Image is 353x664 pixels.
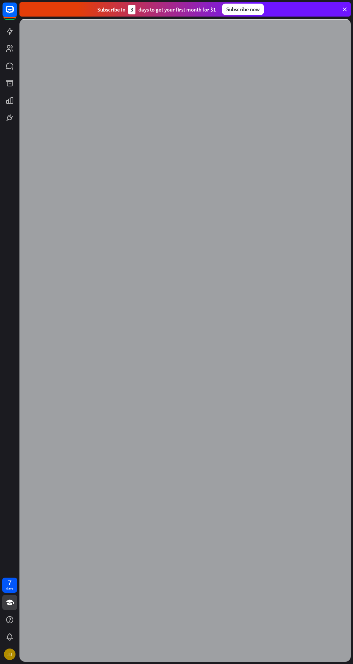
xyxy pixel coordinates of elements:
div: days [6,586,13,591]
div: JJ [4,649,15,660]
div: Subscribe now [222,4,264,15]
div: 3 [128,5,135,14]
div: Subscribe in days to get your first month for $1 [97,5,216,14]
a: 7 days [2,578,17,593]
div: 7 [8,579,12,586]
